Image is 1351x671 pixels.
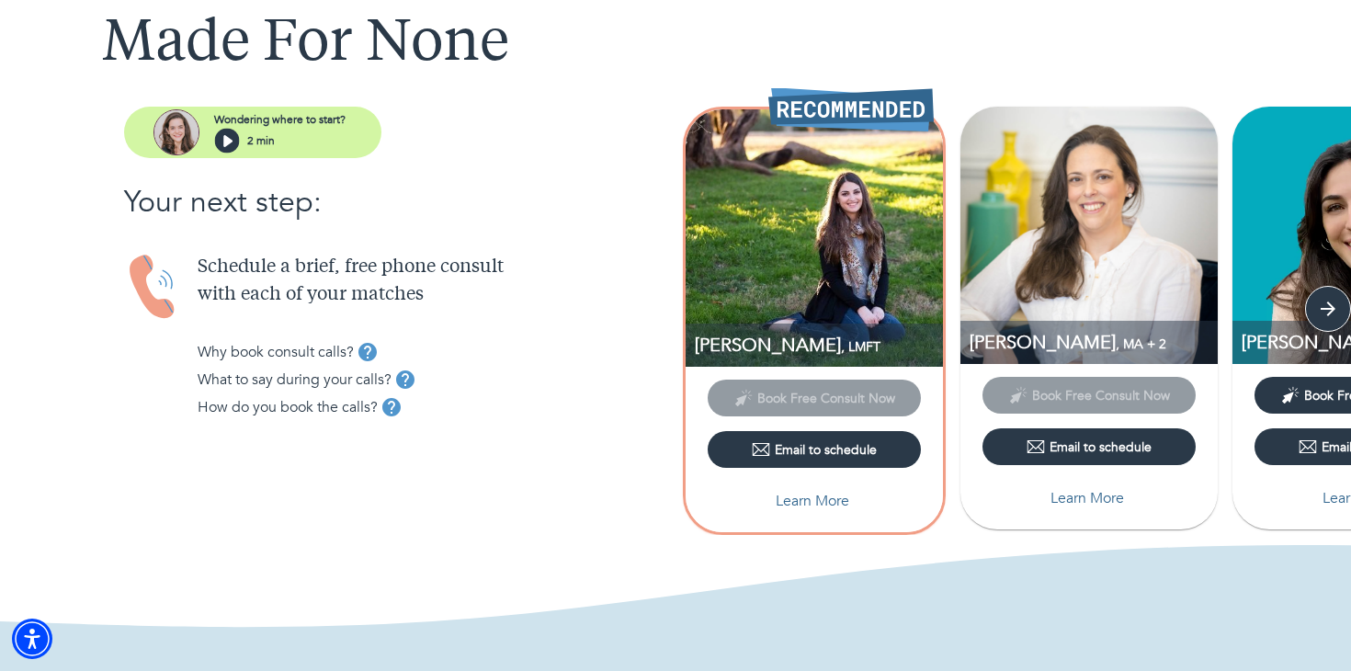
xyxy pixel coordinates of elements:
[12,619,52,659] div: Accessibility Menu
[153,109,199,155] img: assistant
[198,369,392,391] p: What to say during your calls?
[686,109,943,367] img: Allison Rosenberg profile
[841,338,880,356] span: , LMFT
[982,480,1196,517] button: Learn More
[960,107,1218,364] img: Nicole Bermensolo profile
[1116,335,1166,353] span: , MA + 2
[970,330,1218,355] p: MA, LMFT, LPC-Associate
[982,386,1196,404] span: This provider has not yet shared their calendar link. Please email the provider to schedule
[1050,487,1124,509] p: Learn More
[378,393,405,421] button: tooltip
[776,490,849,512] p: Learn More
[198,341,354,363] p: Why book consult calls?
[247,132,275,149] p: 2 min
[124,254,183,321] img: Handset
[124,180,675,224] p: Your next step:
[198,396,378,418] p: How do you book the calls?
[982,428,1196,465] button: Email to schedule
[392,366,419,393] button: tooltip
[214,111,346,128] p: Wondering where to start?
[708,431,921,468] button: Email to schedule
[198,254,675,309] p: Schedule a brief, free phone consult with each of your matches
[1027,438,1152,456] div: Email to schedule
[124,107,381,158] button: assistantWondering where to start?2 min
[102,12,1249,78] h1: Made For None
[708,483,921,519] button: Learn More
[768,87,934,131] img: Recommended Therapist
[354,338,381,366] button: tooltip
[752,440,877,459] div: Email to schedule
[695,333,943,358] p: [PERSON_NAME]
